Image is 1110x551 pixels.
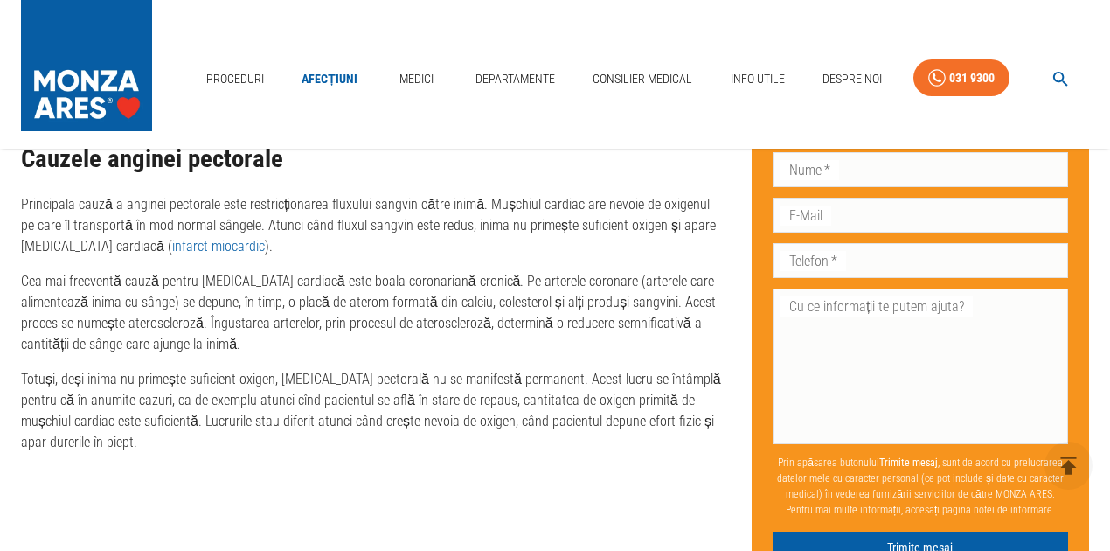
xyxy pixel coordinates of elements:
[21,145,724,173] h2: Cauzele anginei pectorale
[21,194,724,257] p: Principala cauză a anginei pectorale este restricționarea fluxului sangvin către inimă. Mușchiul ...
[172,238,265,255] a: infarct miocardic
[1044,442,1093,490] button: delete
[815,61,889,97] a: Despre Noi
[468,61,562,97] a: Departamente
[388,61,444,97] a: Medici
[21,369,724,453] p: Totuși, deși inima nu primește suficient oxigen, [MEDICAL_DATA] pectorală nu se manifestă permane...
[21,271,724,355] p: Cea mai frecventă cauză pentru [MEDICAL_DATA] cardiacă este boala coronariană cronică. Pe arterel...
[724,61,792,97] a: Info Utile
[949,67,995,89] div: 031 9300
[773,448,1068,525] p: Prin apăsarea butonului , sunt de acord cu prelucrarea datelor mele cu caracter personal (ce pot ...
[913,59,1009,97] a: 031 9300
[879,457,938,469] b: Trimite mesaj
[586,61,699,97] a: Consilier Medical
[295,61,364,97] a: Afecțiuni
[199,61,271,97] a: Proceduri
